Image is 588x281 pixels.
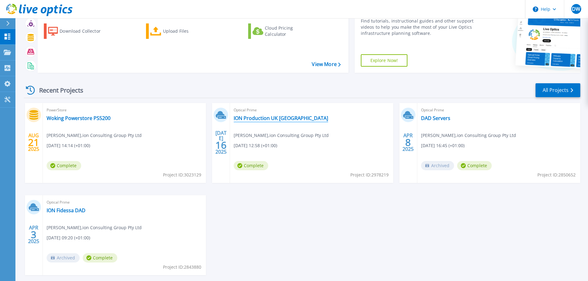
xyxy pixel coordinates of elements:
[234,161,268,170] span: Complete
[421,107,577,114] span: Optical Prime
[163,25,212,37] div: Upload Files
[47,161,81,170] span: Complete
[24,83,92,98] div: Recent Projects
[47,107,202,114] span: PowerStore
[248,23,317,39] a: Cloud Pricing Calculator
[350,171,389,178] span: Project ID: 2978219
[421,161,454,170] span: Archived
[47,224,142,231] span: [PERSON_NAME] , ion Consulting Group Pty Ltd
[47,234,90,241] span: [DATE] 09:20 (+01:00)
[28,223,40,246] div: APR 2025
[265,25,314,37] div: Cloud Pricing Calculator
[421,142,465,149] span: [DATE] 16:45 (+01:00)
[28,140,39,145] span: 21
[457,161,492,170] span: Complete
[47,132,142,139] span: [PERSON_NAME] , ion Consulting Group Pty Ltd
[405,140,411,145] span: 8
[47,115,111,121] a: Woking Powerstore PS5200
[215,143,227,148] span: 16
[234,132,329,139] span: [PERSON_NAME] , ion Consulting Group Pty Ltd
[421,132,516,139] span: [PERSON_NAME] , ion Consulting Group Pty Ltd
[28,131,40,154] div: AUG 2025
[421,115,450,121] a: DAD Servers
[47,207,85,213] a: ION Fidessa DAD
[536,83,580,97] a: All Projects
[234,142,277,149] span: [DATE] 12:58 (+01:00)
[31,232,36,237] span: 3
[234,115,328,121] a: ION Production UK [GEOGRAPHIC_DATA]
[47,199,202,206] span: Optical Prime
[312,61,340,67] a: View More
[537,171,576,178] span: Project ID: 2850652
[163,171,201,178] span: Project ID: 3023129
[146,23,215,39] a: Upload Files
[60,25,109,37] div: Download Collector
[402,131,414,154] div: APR 2025
[572,6,580,11] span: DW
[361,54,408,67] a: Explore Now!
[215,131,227,154] div: [DATE] 2025
[163,264,201,271] span: Project ID: 2843880
[44,23,113,39] a: Download Collector
[83,253,117,262] span: Complete
[47,142,90,149] span: [DATE] 14:14 (+01:00)
[361,18,476,36] div: Find tutorials, instructional guides and other support videos to help you make the most of your L...
[47,253,80,262] span: Archived
[234,107,389,114] span: Optical Prime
